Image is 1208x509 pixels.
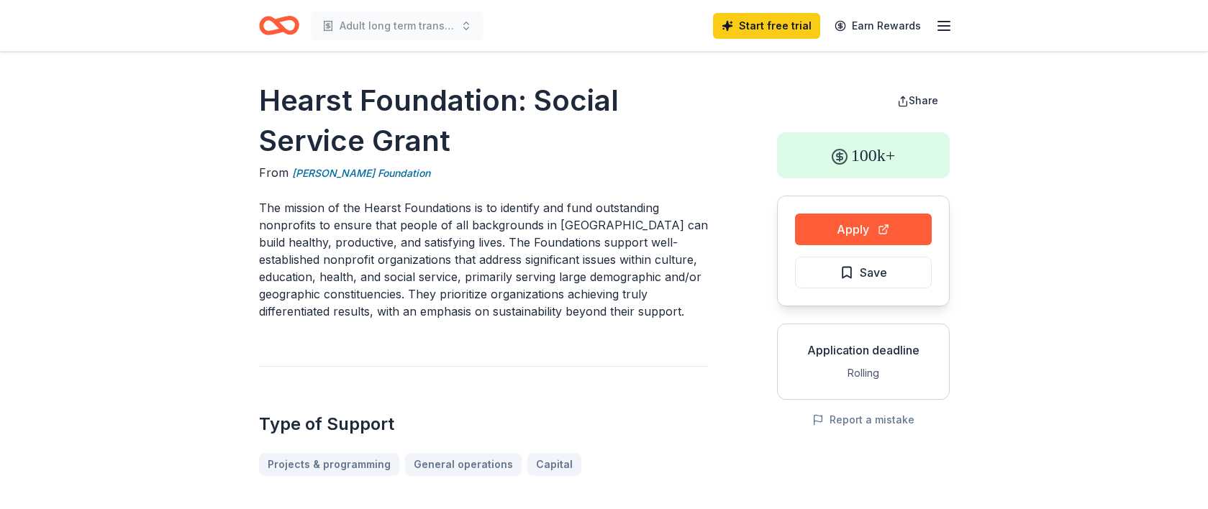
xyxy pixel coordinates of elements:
[292,165,430,182] a: [PERSON_NAME] Foundation
[795,214,932,245] button: Apply
[340,17,455,35] span: Adult long term transformation program
[795,257,932,288] button: Save
[527,453,581,476] a: Capital
[777,132,950,178] div: 100k+
[886,86,950,115] button: Share
[789,364,937,382] div: Rolling
[713,13,820,39] a: Start free trial
[311,12,483,40] button: Adult long term transformation program
[909,94,938,106] span: Share
[405,453,522,476] a: General operations
[259,81,708,161] h1: Hearst Foundation: Social Service Grant
[812,411,914,428] button: Report a mistake
[860,263,887,282] span: Save
[259,164,708,182] div: From
[259,9,299,42] a: Home
[826,13,930,39] a: Earn Rewards
[259,199,708,320] p: The mission of the Hearst Foundations is to identify and fund outstanding nonprofits to ensure th...
[259,413,708,436] h2: Type of Support
[789,341,937,359] div: Application deadline
[259,453,399,476] a: Projects & programming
